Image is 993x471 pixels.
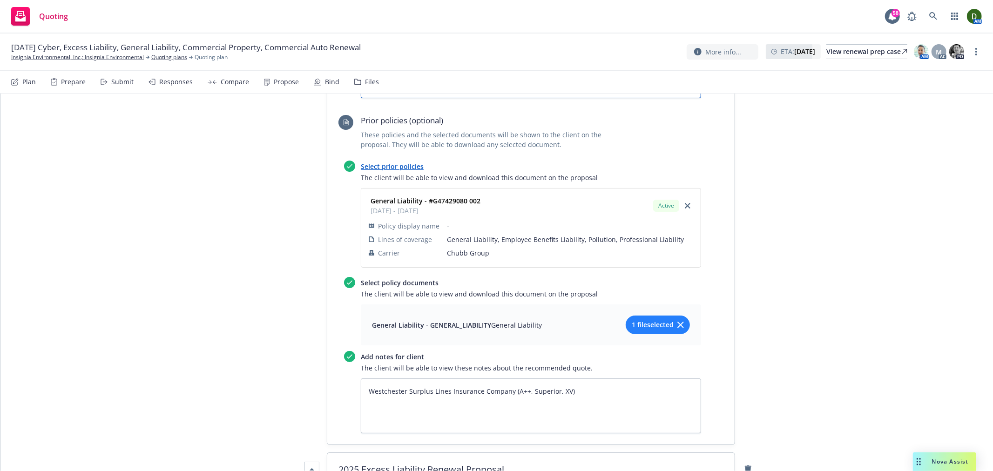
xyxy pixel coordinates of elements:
[11,42,361,53] span: [DATE] Cyber, Excess Liability, General Liability, Commercial Property, Commercial Auto Renewal
[892,9,900,17] div: 58
[361,363,701,373] span: The client will be able to view these notes about the recommended quote.
[914,44,929,59] img: photo
[447,221,693,231] span: -
[903,7,921,26] a: Report a Bug
[39,13,68,20] span: Quoting
[705,47,741,57] span: More info...
[936,47,942,57] span: M
[372,321,491,330] span: General Liability - GENERAL_LIABILITY
[971,46,982,57] a: more
[111,78,134,86] div: Submit
[159,78,193,86] div: Responses
[7,3,72,29] a: Quoting
[11,53,144,61] a: Insignia Environmental, Inc.; Insignia Environmental
[371,206,480,215] span: [DATE] - [DATE]
[826,44,907,59] a: View renewal prep case
[378,235,432,244] span: Lines of coverage
[932,458,969,465] span: Nova Assist
[361,130,626,149] span: These policies and the selected documents will be shown to the client on the proposal. They will ...
[687,44,758,60] button: More info...
[361,162,424,171] a: Select prior policies
[491,321,542,330] span: General Liability
[949,44,964,59] img: photo
[361,173,701,182] span: The client will be able to view and download this document on the proposal
[447,235,693,244] span: General Liability, Employee Benefits Liability, Pollution, Professional Liability
[946,7,964,26] a: Switch app
[221,78,249,86] div: Compare
[361,352,424,361] a: Add notes for client
[632,320,674,330] span: 1 file selected
[361,378,701,433] textarea: Westchester Surplus Lines Insurance Company (A++, Superior, XV)
[361,289,701,299] span: The client will be able to view and download this document on the proposal
[378,221,439,231] span: Policy display name
[325,78,339,86] div: Bind
[22,78,36,86] div: Plan
[794,47,815,56] strong: [DATE]
[913,452,925,471] div: Drag to move
[195,53,228,61] span: Quoting plan
[682,200,693,211] a: close
[781,47,815,56] span: ETA :
[657,202,676,210] span: Active
[924,7,943,26] a: Search
[378,248,400,258] span: Carrier
[361,115,626,126] span: Prior policies (optional)
[447,248,693,258] span: Chubb Group
[151,53,187,61] a: Quoting plans
[626,316,690,334] button: 1 fileselected
[913,452,976,471] button: Nova Assist
[365,78,379,86] div: Files
[826,45,907,59] div: View renewal prep case
[371,196,480,205] strong: General Liability - #G47429080 002
[967,9,982,24] img: photo
[61,78,86,86] div: Prepare
[361,278,439,287] a: Select policy documents
[274,78,299,86] div: Propose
